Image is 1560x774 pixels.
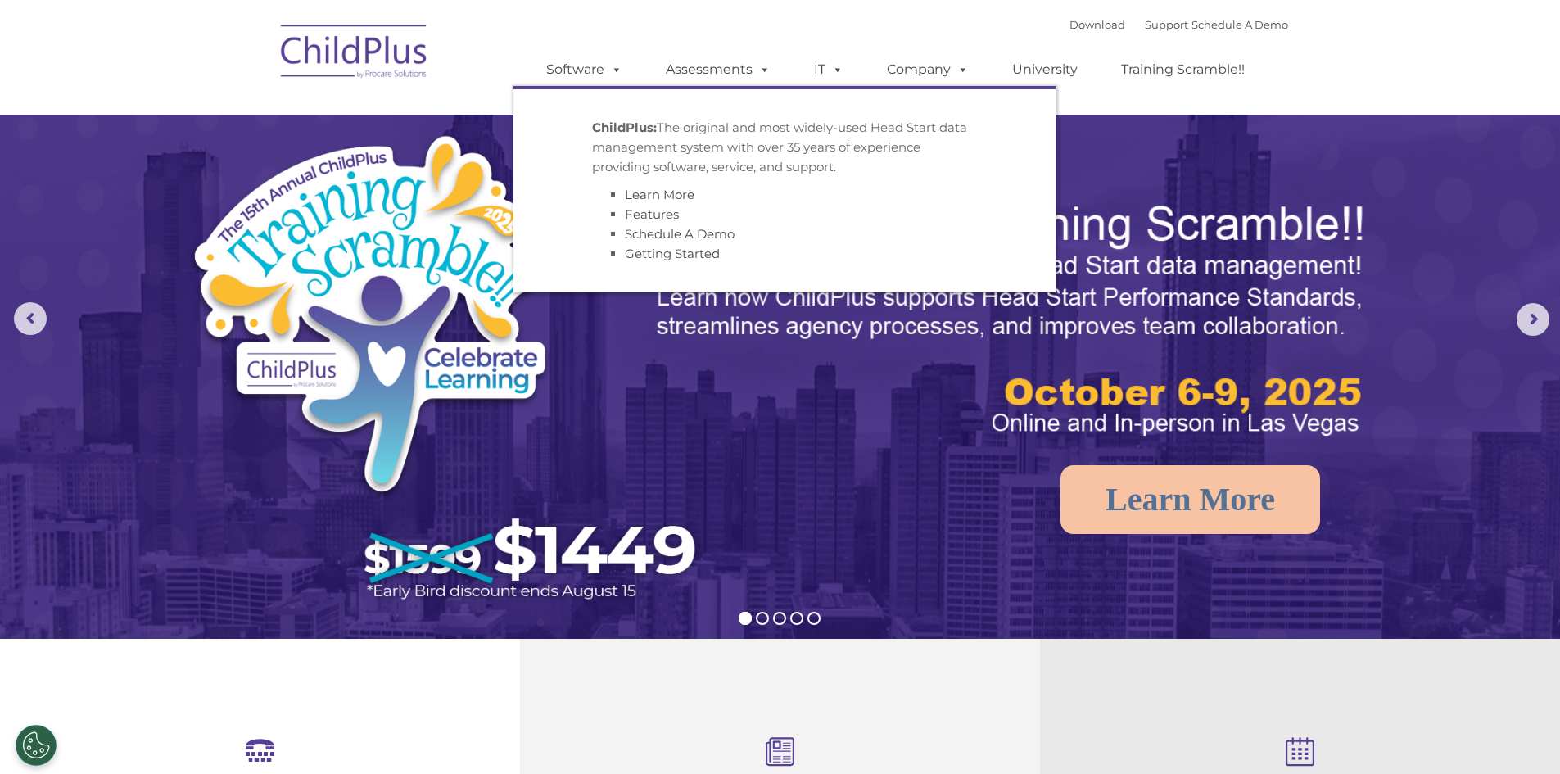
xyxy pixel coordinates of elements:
a: Download [1069,18,1125,31]
a: Features [625,206,679,222]
a: Learn More [625,187,694,202]
a: IT [798,53,860,86]
a: Learn More [1060,465,1320,534]
a: University [996,53,1094,86]
span: Last name [228,108,278,120]
a: Assessments [649,53,787,86]
span: Phone number [228,175,297,188]
a: Schedule A Demo [1191,18,1288,31]
button: Cookies Settings [16,725,57,766]
a: Support [1145,18,1188,31]
iframe: Chat Widget [1478,695,1560,774]
p: The original and most widely-used Head Start data management system with over 35 years of experie... [592,118,977,177]
a: Training Scramble!! [1105,53,1261,86]
strong: ChildPlus: [592,120,657,135]
a: Company [870,53,985,86]
img: ChildPlus by Procare Solutions [273,13,436,95]
a: Schedule A Demo [625,226,735,242]
font: | [1069,18,1288,31]
a: Getting Started [625,246,720,261]
a: Software [530,53,639,86]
